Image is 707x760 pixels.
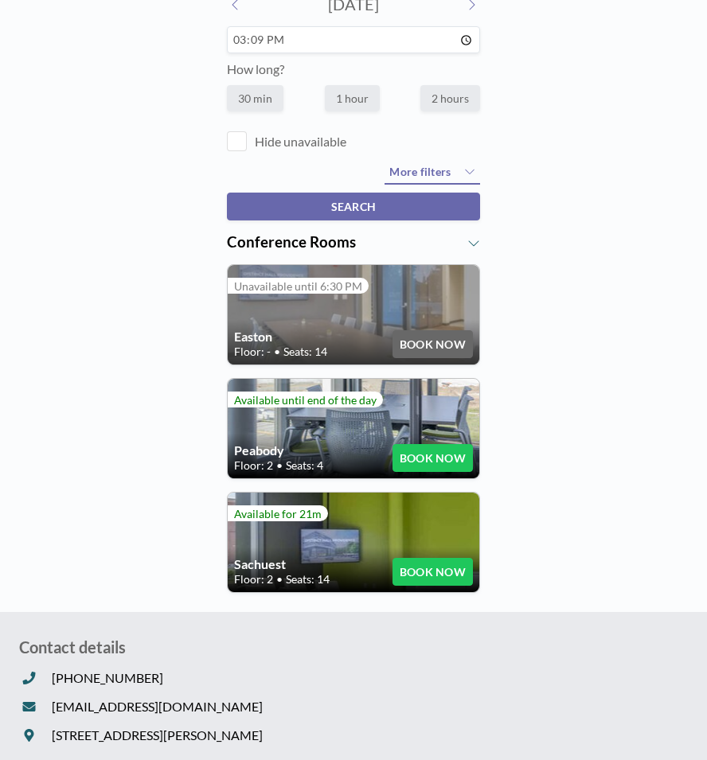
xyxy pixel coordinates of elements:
button: SEARCH [227,193,480,220]
label: How long? [227,61,284,76]
span: • [276,572,283,587]
span: Seats: 4 [286,458,323,473]
span: Available for 21m [234,507,322,520]
p: [PHONE_NUMBER] [19,670,688,686]
span: More filters [389,165,451,178]
span: • [274,345,280,359]
span: Available until end of the day [234,393,377,407]
p: [STREET_ADDRESS][PERSON_NAME] [19,727,688,743]
span: Floor: 2 [234,458,273,473]
h3: Contact details [19,637,688,657]
h4: Easton [234,329,393,345]
label: Hide unavailable [255,134,346,150]
button: BOOK NOW [393,558,473,586]
label: 1 hour [325,85,380,111]
span: Unavailable until 6:30 PM [234,279,362,293]
span: Floor: 2 [234,572,273,587]
label: 2 hours [420,85,480,111]
span: • [276,458,283,473]
span: Conference Rooms [227,233,356,251]
h4: Peabody [234,442,393,458]
label: 30 min [227,85,283,111]
span: SEARCH [331,200,377,213]
span: Floor: - [234,345,271,359]
button: BOOK NOW [393,444,473,472]
button: More filters [385,159,480,185]
p: [EMAIL_ADDRESS][DOMAIN_NAME] [19,699,688,715]
span: Seats: 14 [283,345,327,359]
button: BOOK NOW [393,330,473,358]
h4: Sachuest [234,556,393,572]
span: Seats: 14 [286,572,330,587]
